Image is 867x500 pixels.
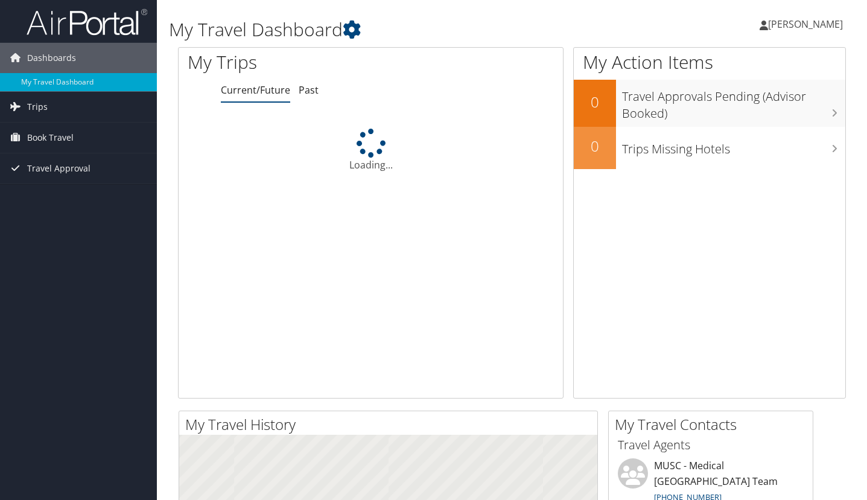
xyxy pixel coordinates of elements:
h1: My Trips [188,50,394,75]
h1: My Action Items [574,50,846,75]
span: Dashboards [27,43,76,73]
h2: 0 [574,136,616,156]
h1: My Travel Dashboard [169,17,626,42]
div: Loading... [179,129,563,172]
h3: Travel Agents [618,437,804,454]
img: airportal-logo.png [27,8,147,36]
h2: 0 [574,92,616,112]
span: [PERSON_NAME] [768,18,843,31]
span: Travel Approval [27,153,91,184]
a: [PERSON_NAME] [760,6,855,42]
h2: My Travel Contacts [615,414,813,435]
h2: My Travel History [185,414,597,435]
span: Book Travel [27,123,74,153]
a: 0Travel Approvals Pending (Advisor Booked) [574,80,846,126]
a: Current/Future [221,83,290,97]
h3: Trips Missing Hotels [622,135,846,158]
h3: Travel Approvals Pending (Advisor Booked) [622,82,846,122]
span: Trips [27,92,48,122]
a: 0Trips Missing Hotels [574,127,846,169]
a: Past [299,83,319,97]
